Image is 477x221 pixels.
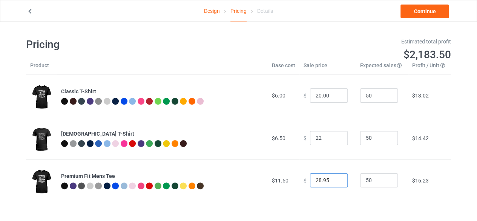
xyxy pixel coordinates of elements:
th: Base cost [268,62,299,74]
th: Sale price [299,62,356,74]
th: Expected sales [356,62,408,74]
span: $2,183.50 [403,48,451,61]
span: $14.42 [412,135,429,141]
img: heather_texture.png [95,182,102,189]
span: $ [304,177,307,183]
th: Profit / Unit [408,62,451,74]
span: $6.50 [272,135,285,141]
img: heather_texture.png [95,98,102,105]
span: $16.23 [412,178,429,184]
span: $6.00 [272,93,285,99]
a: Continue [400,5,449,18]
div: Details [257,0,273,22]
a: Design [204,0,220,22]
div: Estimated total profit [244,38,451,45]
th: Product [26,62,57,74]
h1: Pricing [26,38,233,51]
div: Pricing [230,0,247,22]
span: $ [304,135,307,141]
b: Premium Fit Mens Tee [61,173,115,179]
b: Classic T-Shirt [61,88,96,94]
span: $ [304,93,307,99]
span: $13.02 [412,93,429,99]
span: $11.50 [272,178,288,184]
b: [DEMOGRAPHIC_DATA] T-Shirt [61,131,134,137]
